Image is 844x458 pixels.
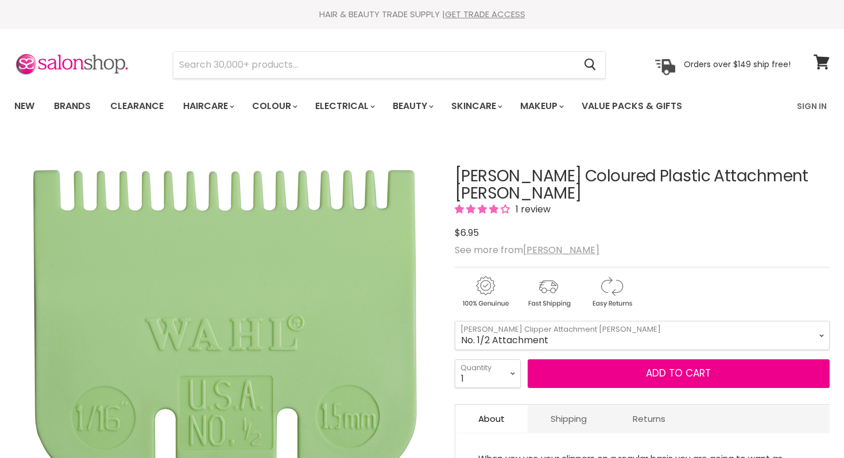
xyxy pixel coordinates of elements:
span: Add to cart [646,366,711,380]
img: returns.gif [581,274,642,309]
a: Sign In [790,94,834,118]
a: Electrical [307,94,382,118]
h1: [PERSON_NAME] Coloured Plastic Attachment [PERSON_NAME] [455,168,830,203]
button: Search [575,52,605,78]
img: shipping.gif [518,274,579,309]
a: Shipping [528,405,610,433]
button: Add to cart [528,359,830,388]
span: See more from [455,243,599,257]
a: Skincare [443,94,509,118]
a: [PERSON_NAME] [523,243,599,257]
a: Returns [610,405,688,433]
a: New [6,94,43,118]
a: Haircare [175,94,241,118]
a: Makeup [512,94,571,118]
input: Search [173,52,575,78]
a: Brands [45,94,99,118]
p: Orders over $149 ship free! [684,59,791,69]
a: Value Packs & Gifts [573,94,691,118]
span: 4.00 stars [455,203,512,216]
select: Quantity [455,359,521,388]
a: Beauty [384,94,440,118]
span: $6.95 [455,226,479,239]
ul: Main menu [6,90,741,123]
a: GET TRADE ACCESS [445,8,525,20]
form: Product [173,51,606,79]
img: genuine.gif [455,274,516,309]
a: Clearance [102,94,172,118]
a: Colour [243,94,304,118]
span: 1 review [512,203,551,216]
a: About [455,405,528,433]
